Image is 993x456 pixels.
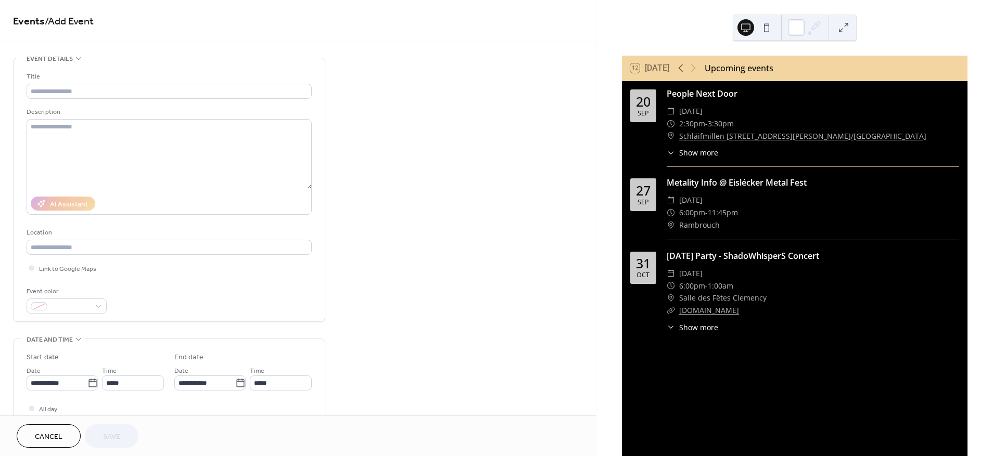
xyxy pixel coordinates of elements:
div: ​ [667,206,675,219]
span: Show more [679,147,718,158]
span: 1:00am [708,280,733,292]
span: Date [27,366,41,376]
div: ​ [667,130,675,142]
a: Events [13,11,45,32]
span: - [705,118,708,130]
div: ​ [667,292,675,304]
div: End date [174,352,203,363]
a: [DOMAIN_NAME] [679,305,739,315]
span: 3:30pm [708,118,734,130]
div: Upcoming events [705,62,773,74]
div: Sep [638,110,649,117]
span: Time [102,366,117,376]
a: Schläifmillen [STREET_ADDRESS][PERSON_NAME]/[GEOGRAPHIC_DATA] [679,130,926,142]
button: Cancel [17,424,81,448]
span: [DATE] [679,267,703,280]
div: ​ [667,219,675,231]
span: - [705,206,708,219]
span: Date [174,366,188,376]
span: Salle des Fêtes Clemency [679,292,767,304]
div: Description [27,107,310,118]
span: Show date only [39,415,82,426]
span: Link to Google Maps [39,264,96,275]
div: ​ [667,118,675,130]
div: Start date [27,352,59,363]
a: [DATE] Party - ShadoWhisperS Concert [667,250,819,262]
span: [DATE] [679,105,703,118]
div: ​ [667,105,675,118]
div: ​ [667,194,675,206]
div: ​ [667,304,675,317]
span: 6:00pm [679,206,705,219]
span: 6:00pm [679,280,705,292]
span: Cancel [35,432,62,442]
span: / Add Event [45,11,94,32]
span: [DATE] [679,194,703,206]
div: ​ [667,267,675,280]
div: Event color [27,286,105,297]
button: ​Show more [667,147,718,158]
div: ​ [667,322,675,333]
div: ​ [667,147,675,158]
span: 11:45pm [708,206,738,219]
span: - [705,280,708,292]
span: Rambrouch [679,219,720,231]
span: 2:30pm [679,118,705,130]
div: ​ [667,280,675,292]
button: ​Show more [667,322,718,333]
span: Event details [27,54,73,64]
div: Location [27,227,310,238]
span: Time [250,366,264,376]
div: 27 [636,184,651,197]
span: Show more [679,322,718,333]
div: Title [27,71,310,82]
div: 31 [636,257,651,270]
span: Date and time [27,334,73,345]
div: 20 [636,95,651,108]
div: Metality Info @ Eislécker Metal Fest [667,176,959,189]
div: People Next Door [667,87,959,100]
div: Oct [636,272,650,279]
span: All day [39,404,57,415]
div: Sep [638,199,649,206]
